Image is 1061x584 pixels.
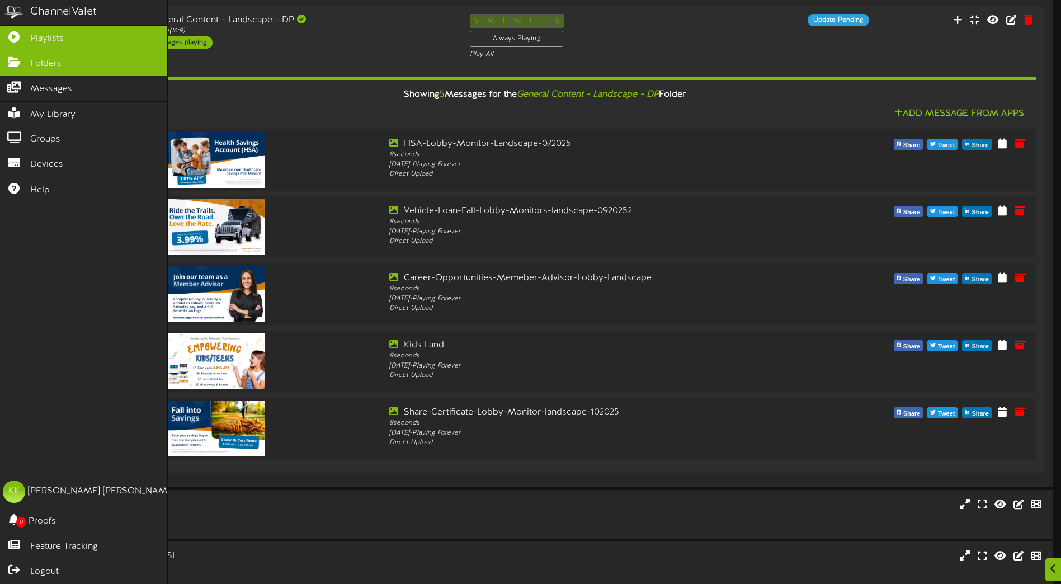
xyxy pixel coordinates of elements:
[30,540,98,553] span: Feature Tracking
[389,217,782,227] div: 8 seconds
[927,206,958,217] button: Tweet
[389,371,782,380] div: Direct Upload
[45,550,451,563] div: Little [PERSON_NAME]-DSL
[389,361,782,371] div: [DATE] - Playing Forever
[470,31,563,47] div: Always Playing
[30,109,76,121] span: My Library
[16,517,26,528] span: 0
[891,107,1027,121] button: Add Message From Apps
[962,139,992,150] button: Share
[894,407,923,418] button: Share
[901,274,923,286] span: Share
[30,83,72,96] span: Messages
[389,428,782,438] div: [DATE] - Playing Forever
[901,139,923,152] span: Share
[166,132,265,188] img: 2daded10-bde8-44c0-b977-f121522338f6.jpg
[389,227,782,237] div: [DATE] - Playing Forever
[470,50,703,59] div: Play All
[901,206,923,219] span: Share
[517,90,659,100] i: General Content - Landscape - DP
[962,273,992,284] button: Share
[962,407,992,418] button: Share
[969,408,991,420] span: Share
[389,438,782,448] div: Direct Upload
[389,418,782,428] div: 8 seconds
[45,563,451,572] div: Landscape ( 16:9 )
[389,138,782,150] div: HSA-Lobby-Monitor-Landscape-072025
[45,511,451,520] div: Landscape ( 16:9 )
[136,14,453,27] div: General Content - Landscape - DP
[389,272,782,285] div: Career-Opportunities-Memeber-Advisor-Lobby-Landscape
[166,199,265,255] img: fd22e7c3-f588-4544-91e5-3878c86b1c78.jpg
[936,139,957,152] span: Tweet
[389,304,782,313] div: Direct Upload
[166,333,265,389] img: 4524412e-75e4-4b7e-a28e-98c9641d9ceb.jpg
[29,515,56,528] span: Proofs
[389,339,782,352] div: Kids Land
[936,206,957,219] span: Tweet
[389,150,782,159] div: 8 seconds
[901,341,923,353] span: Share
[969,274,991,286] span: Share
[901,408,923,420] span: Share
[962,206,992,217] button: Share
[389,237,782,246] div: Direct Upload
[30,58,62,70] span: Folders
[3,481,25,503] div: KK
[30,566,59,578] span: Logout
[936,341,957,353] span: Tweet
[166,266,265,322] img: 18c19fec-24bb-456a-9b5b-ae952894412b.jpg
[142,36,213,49] div: 5 messages playing
[808,14,869,26] div: Update Pending
[166,401,265,456] img: 1aee71a9-20f2-4cab-b841-59f53c8e0592.jpg
[962,340,992,351] button: Share
[389,351,782,361] div: 8 seconds
[136,26,453,36] div: Landscape ( 16:9 )
[45,83,1044,107] div: Showing Messages for the Folder
[894,340,923,351] button: Share
[969,139,991,152] span: Share
[936,274,957,286] span: Tweet
[969,206,991,219] span: Share
[28,485,175,498] div: [PERSON_NAME] [PERSON_NAME]
[894,206,923,217] button: Share
[389,169,782,179] div: Direct Upload
[30,32,64,45] span: Playlists
[969,341,991,353] span: Share
[927,139,958,150] button: Tweet
[440,90,445,100] span: 5
[389,406,782,419] div: Share-Certificate-Lobby-Monitor-landscape-102025
[936,408,957,420] span: Tweet
[894,273,923,284] button: Share
[45,498,451,511] div: Kaukauna SK-DSL
[389,294,782,304] div: [DATE] - Playing Forever
[927,273,958,284] button: Tweet
[30,4,97,20] div: ChannelValet
[389,160,782,169] div: [DATE] - Playing Forever
[30,184,50,197] span: Help
[30,133,60,146] span: Groups
[30,158,63,171] span: Devices
[389,284,782,294] div: 8 seconds
[927,407,958,418] button: Tweet
[45,572,451,582] div: # 9745
[389,205,782,218] div: Vehicle-Loan-Fall-Lobby-Monitors-landscape-0920252
[894,139,923,150] button: Share
[927,340,958,351] button: Tweet
[45,521,451,530] div: # 9746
